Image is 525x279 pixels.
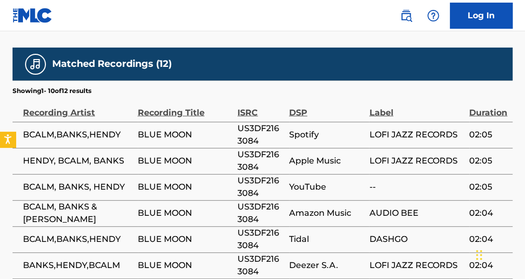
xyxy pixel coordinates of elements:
span: US3DF2163084 [237,122,284,147]
span: BLUE MOON [138,207,233,219]
span: HENDY, BCALM, BANKS [23,155,133,167]
span: Deezer S.A. [289,259,364,272]
span: DASHGO [369,233,464,246]
span: AUDIO BEE [369,207,464,219]
div: Duration [469,96,507,119]
span: BLUE MOON [138,233,233,246]
div: Label [369,96,464,119]
span: BLUE MOON [138,181,233,193]
div: Recording Title [138,96,233,119]
img: search [400,9,412,22]
div: DSP [289,96,364,119]
div: Help [423,5,444,26]
span: BLUE MOON [138,259,233,272]
span: BLUE MOON [138,129,233,141]
span: 02:05 [469,155,507,167]
span: BCALM,BANKS,HENDY [23,129,133,141]
div: ISRC [237,96,284,119]
span: -- [369,181,464,193]
span: LOFI JAZZ RECORDS [369,129,464,141]
span: BCALM,BANKS,HENDY [23,233,133,246]
span: BCALM, BANKS & [PERSON_NAME] [23,201,133,226]
span: BANKS,HENDY,BCALM [23,259,133,272]
a: Public Search [396,5,416,26]
span: BCALM, BANKS, HENDY [23,181,133,193]
img: MLC Logo [13,8,53,23]
span: 02:04 [469,207,507,219]
span: LOFI JAZZ RECORDS [369,259,464,272]
span: US3DF2163084 [237,227,284,252]
span: US3DF2163084 [237,201,284,226]
span: Apple Music [289,155,364,167]
div: Drag [476,239,482,271]
span: 02:04 [469,259,507,272]
a: Log In [450,3,512,29]
span: LOFI JAZZ RECORDS [369,155,464,167]
img: Matched Recordings [29,58,42,71]
span: BLUE MOON [138,155,233,167]
span: Spotify [289,129,364,141]
h5: Matched Recordings (12) [52,58,172,70]
span: Tidal [289,233,364,246]
span: YouTube [289,181,364,193]
span: Amazon Music [289,207,364,219]
div: Recording Artist [23,96,133,119]
span: 02:05 [469,181,507,193]
span: US3DF2163084 [237,148,284,173]
p: Showing 1 - 10 of 12 results [13,86,91,96]
span: 02:04 [469,233,507,246]
span: US3DF2163084 [237,253,284,278]
span: 02:05 [469,129,507,141]
span: US3DF2163084 [237,175,284,200]
img: help [427,9,439,22]
iframe: Chat Widget [473,229,525,279]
